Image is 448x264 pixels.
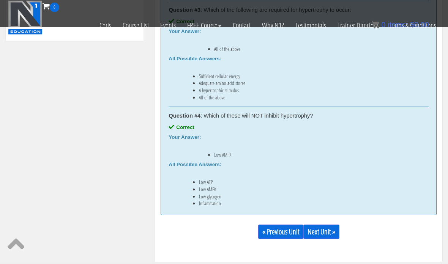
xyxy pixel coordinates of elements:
[383,12,442,39] a: Terms & Conditions
[199,94,413,101] li: All of the above
[94,12,117,39] a: Certs
[410,20,429,29] bdi: 0.00
[199,193,413,200] li: Low glycogen
[8,0,43,35] img: n1-education
[214,152,413,158] li: Low AMPK
[199,87,413,93] li: A hypertrophic stimulus
[169,113,200,119] strong: Question #4
[199,80,413,86] li: Adequate amino acid stores
[169,134,201,140] b: Your Answer:
[169,124,429,130] div: Correct
[181,12,227,39] a: FREE Course
[381,20,385,29] span: 0
[388,20,408,29] span: items:
[199,200,413,206] li: Inflammation
[410,20,414,29] span: $
[117,12,155,39] a: Course List
[227,12,256,39] a: Contact
[199,186,413,192] li: Low AMPK
[214,46,413,52] li: All of the above
[169,56,221,61] b: All Possible Answers:
[199,179,413,185] li: Low ATP
[332,12,383,39] a: Trainer Directory
[169,162,221,167] b: All Possible Answers:
[50,3,59,12] span: 0
[43,1,59,11] a: 0
[155,12,181,39] a: Events
[199,73,413,79] li: Sufficient cellular energy
[169,113,429,119] div: : Which of these will NOT inhibit hypertrophy?
[258,225,303,239] a: « Previous Unit
[256,12,290,39] a: Why N1?
[372,21,379,28] img: icon11.png
[303,225,339,239] a: Next Unit »
[290,12,332,39] a: Testimonials
[372,20,429,29] a: 0 items: $0.00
